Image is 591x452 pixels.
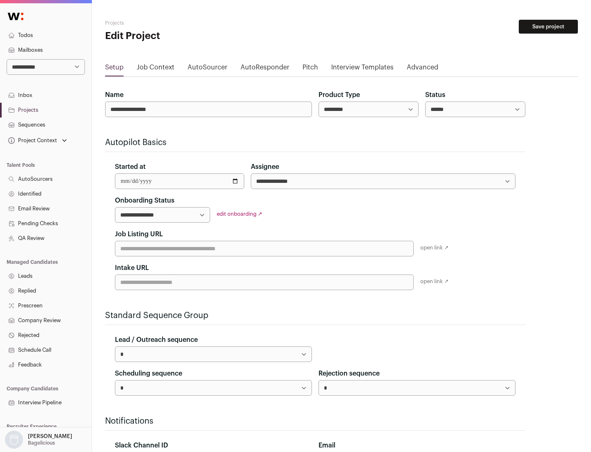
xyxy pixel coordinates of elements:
[318,369,380,378] label: Rejection sequence
[115,335,198,345] label: Lead / Outreach sequence
[425,90,445,100] label: Status
[217,211,262,217] a: edit onboarding ↗
[105,20,263,26] h2: Projects
[105,30,263,43] h1: Edit Project
[188,62,227,76] a: AutoSourcer
[115,263,149,273] label: Intake URL
[105,310,525,321] h2: Standard Sequence Group
[7,137,57,144] div: Project Context
[105,137,525,148] h2: Autopilot Basics
[407,62,438,76] a: Advanced
[519,20,578,34] button: Save project
[28,440,55,446] p: Bagelicious
[3,8,28,25] img: Wellfound
[302,62,318,76] a: Pitch
[7,135,69,146] button: Open dropdown
[105,90,124,100] label: Name
[318,440,515,450] div: Email
[331,62,394,76] a: Interview Templates
[105,62,124,76] a: Setup
[105,415,525,427] h2: Notifications
[3,431,74,449] button: Open dropdown
[5,431,23,449] img: nopic.png
[137,62,174,76] a: Job Context
[115,229,163,239] label: Job Listing URL
[115,196,174,205] label: Onboarding Status
[318,90,360,100] label: Product Type
[115,369,182,378] label: Scheduling sequence
[115,162,146,172] label: Started at
[241,62,289,76] a: AutoResponder
[251,162,279,172] label: Assignee
[28,433,72,440] p: [PERSON_NAME]
[115,440,168,450] label: Slack Channel ID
